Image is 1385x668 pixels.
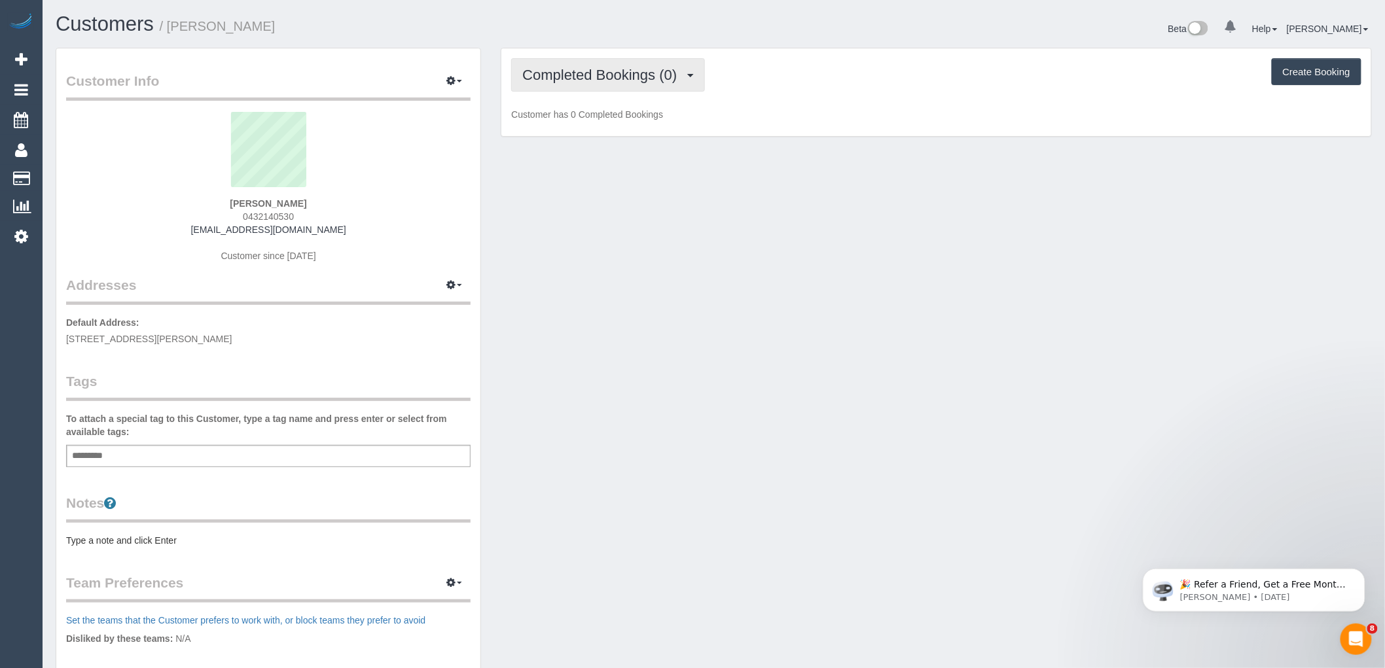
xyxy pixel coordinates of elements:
a: [EMAIL_ADDRESS][DOMAIN_NAME] [191,224,346,235]
span: Completed Bookings (0) [522,67,683,83]
span: Customer since [DATE] [221,251,316,261]
p: Customer has 0 Completed Bookings [511,108,1361,121]
span: N/A [175,633,190,644]
a: Customers [56,12,154,35]
pre: Type a note and click Enter [66,534,471,547]
iframe: Intercom live chat [1340,624,1372,655]
legend: Tags [66,372,471,401]
iframe: Intercom notifications message [1123,535,1385,633]
legend: Team Preferences [66,573,471,603]
label: To attach a special tag to this Customer, type a tag name and press enter or select from availabl... [66,412,471,438]
a: Beta [1168,24,1209,34]
img: Automaid Logo [8,13,34,31]
legend: Customer Info [66,71,471,101]
span: 8 [1367,624,1378,634]
label: Disliked by these teams: [66,632,173,645]
button: Completed Bookings (0) [511,58,705,92]
img: New interface [1187,21,1208,38]
strong: [PERSON_NAME] [230,198,306,209]
a: Set the teams that the Customer prefers to work with, or block teams they prefer to avoid [66,615,425,625]
span: [STREET_ADDRESS][PERSON_NAME] [66,334,232,344]
a: Help [1252,24,1278,34]
a: [PERSON_NAME] [1287,24,1369,34]
span: 0432140530 [243,211,294,222]
button: Create Booking [1272,58,1361,86]
label: Default Address: [66,316,139,329]
small: / [PERSON_NAME] [160,19,276,33]
legend: Notes [66,493,471,523]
